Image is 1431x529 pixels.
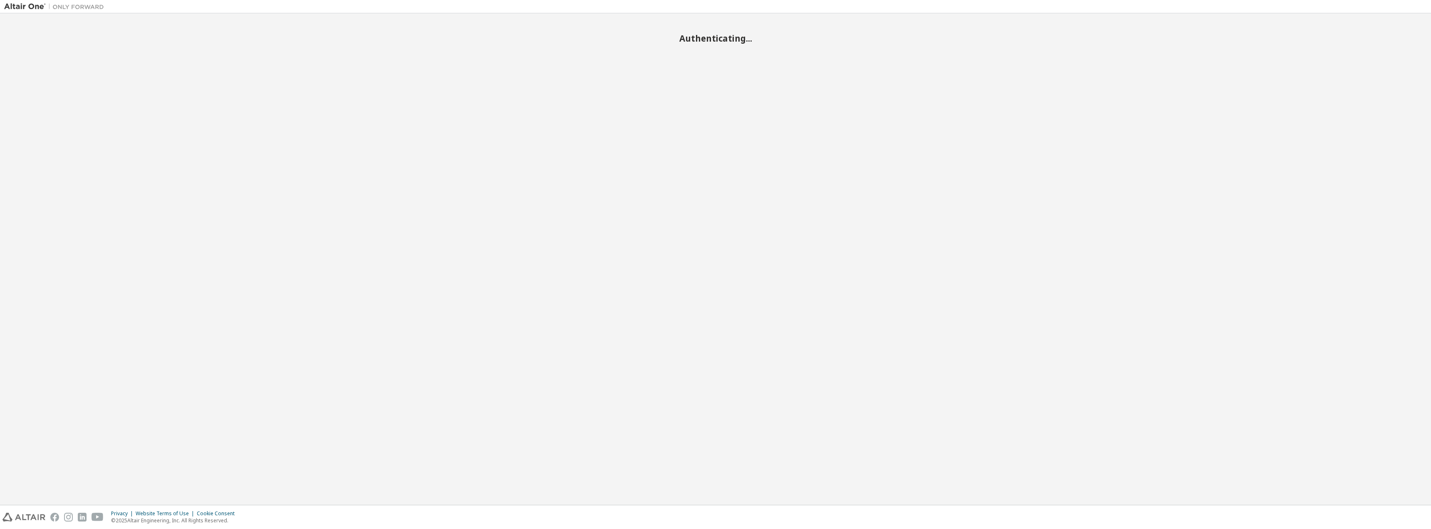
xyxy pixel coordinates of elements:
[136,510,197,517] div: Website Terms of Use
[50,513,59,522] img: facebook.svg
[92,513,104,522] img: youtube.svg
[2,513,45,522] img: altair_logo.svg
[4,33,1427,44] h2: Authenticating...
[78,513,87,522] img: linkedin.svg
[4,2,108,11] img: Altair One
[111,517,240,524] p: © 2025 Altair Engineering, Inc. All Rights Reserved.
[197,510,240,517] div: Cookie Consent
[111,510,136,517] div: Privacy
[64,513,73,522] img: instagram.svg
